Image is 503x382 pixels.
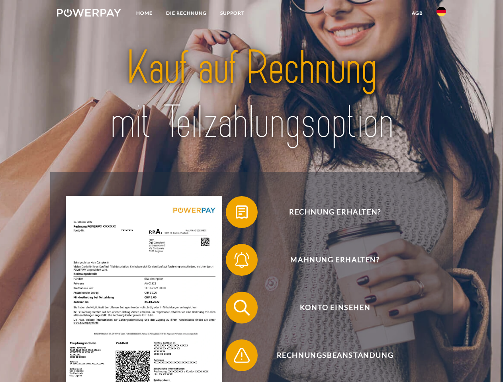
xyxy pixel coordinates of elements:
img: title-powerpay_de.svg [76,38,427,152]
img: qb_bell.svg [232,250,252,270]
span: Rechnung erhalten? [237,196,433,228]
button: Rechnung erhalten? [226,196,433,228]
a: SUPPORT [213,6,251,20]
img: de [436,7,446,16]
button: Konto einsehen [226,292,433,324]
a: DIE RECHNUNG [159,6,213,20]
span: Mahnung erhalten? [237,244,433,276]
img: qb_warning.svg [232,345,252,365]
a: Home [129,6,159,20]
button: Rechnungsbeanstandung [226,339,433,371]
span: Konto einsehen [237,292,433,324]
img: qb_bill.svg [232,202,252,222]
img: logo-powerpay-white.svg [57,9,121,17]
img: qb_search.svg [232,298,252,318]
button: Mahnung erhalten? [226,244,433,276]
a: agb [405,6,430,20]
span: Rechnungsbeanstandung [237,339,433,371]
